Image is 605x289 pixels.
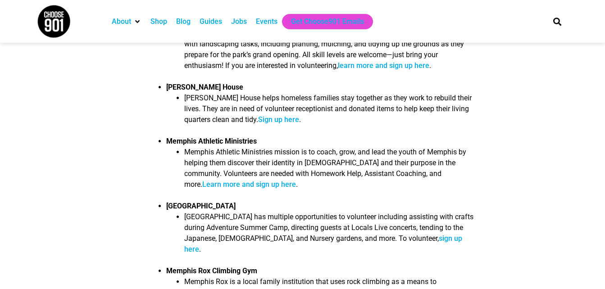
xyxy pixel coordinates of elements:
div: About [107,14,146,29]
a: learn more and sign up here [338,61,429,70]
a: About [112,16,131,27]
li: Memphis Athletic Ministries mission is to coach, grow, and lead the youth of Memphis by helping t... [184,147,475,195]
a: Events [256,16,277,27]
a: Shop [150,16,167,27]
div: Search [550,14,564,29]
li: Volunteers are needed at the [PERSON_NAME][GEOGRAPHIC_DATA] to help bring their [GEOGRAPHIC_DATA]... [184,17,475,77]
a: Guides [200,16,222,27]
a: Get Choose901 Emails [291,16,364,27]
strong: [PERSON_NAME] House [166,83,243,91]
a: Sign up here [258,115,299,124]
nav: Main nav [107,14,538,29]
li: [PERSON_NAME] House helps homeless families stay together as they work to rebuild their lives. Th... [184,93,475,131]
strong: [GEOGRAPHIC_DATA] [166,202,236,210]
strong: Memphis Athletic Ministries [166,137,257,145]
strong: Memphis Rox Climbing Gym [166,266,257,275]
a: Blog [176,16,191,27]
a: Learn more and sign up here [202,180,296,189]
li: [GEOGRAPHIC_DATA] has multiple opportunities to volunteer including assisting with crafts during ... [184,212,475,260]
a: Jobs [231,16,247,27]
